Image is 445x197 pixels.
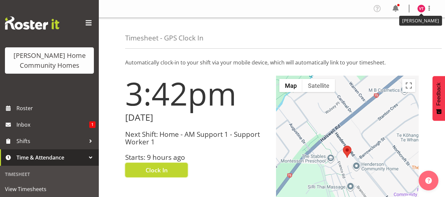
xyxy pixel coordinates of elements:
button: Toggle fullscreen view [402,79,415,92]
span: Inbox [16,120,89,130]
button: Show satellite imagery [302,79,335,92]
h1: 3:42pm [125,76,268,111]
button: Clock In [125,163,188,177]
span: Time & Attendance [16,153,86,162]
h2: [DATE] [125,112,268,123]
span: View Timesheets [5,184,94,194]
span: Roster [16,103,96,113]
div: Timesheet [2,167,97,181]
h4: Timesheet - GPS Clock In [125,34,204,42]
h3: Next Shift: Home - AM Support 1 - Support Worker 1 [125,131,268,146]
span: Feedback [436,83,442,106]
img: vanessa-thornley8527.jpg [417,5,425,12]
span: 1 [89,121,96,128]
button: Show street map [279,79,302,92]
img: help-xxl-2.png [425,177,432,184]
span: Shifts [16,136,86,146]
button: Feedback - Show survey [432,76,445,121]
span: Clock In [146,166,168,174]
p: Automatically clock-in to your shift via your mobile device, which will automatically link to you... [125,59,419,66]
div: [PERSON_NAME] Home Community Homes [12,51,87,70]
h3: Starts: 9 hours ago [125,154,268,161]
img: Rosterit website logo [5,16,59,30]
